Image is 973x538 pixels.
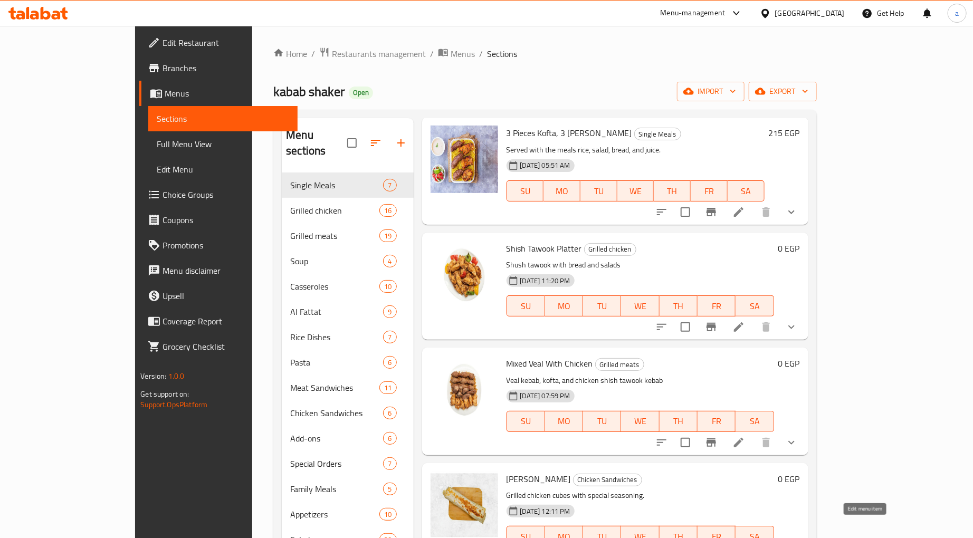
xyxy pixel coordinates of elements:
div: Casseroles10 [282,274,413,299]
span: Pasta [290,356,383,369]
span: 9 [384,307,396,317]
div: items [379,508,396,521]
button: FR [698,411,736,432]
p: Grilled chicken cubes with special seasoning. [507,489,774,502]
span: export [757,85,808,98]
svg: Show Choices [785,321,798,333]
a: Edit menu item [732,321,745,333]
div: Family Meals5 [282,476,413,502]
span: Casseroles [290,280,379,293]
a: Edit menu item [732,436,745,449]
div: Rice Dishes7 [282,324,413,350]
span: WE [625,299,655,314]
div: Grilled meats [290,229,379,242]
div: Chicken Sandwiches [573,474,642,486]
button: SU [507,411,545,432]
p: Veal kebab, kofta, and chicken shish tawook kebab [507,374,774,387]
button: export [749,82,817,101]
span: SA [740,299,769,314]
span: Sections [487,47,517,60]
span: Grilled chicken [290,204,379,217]
span: Sections [157,112,289,125]
div: items [383,305,396,318]
a: Restaurants management [319,47,426,61]
span: [PERSON_NAME] [507,471,571,487]
span: 6 [384,434,396,444]
div: Meat Sandwiches11 [282,375,413,400]
span: Grilled meats [596,359,644,371]
button: TH [660,295,698,316]
a: Choice Groups [139,182,298,207]
a: Grocery Checklist [139,334,298,359]
span: TH [664,299,693,314]
span: Menu disclaimer [163,264,289,277]
a: Coupons [139,207,298,233]
span: a [955,7,959,19]
img: Shish Tawook Platter [431,241,498,309]
div: Grilled meats19 [282,223,413,248]
span: Soup [290,255,383,267]
img: Mixed Veal With Chicken [431,356,498,424]
span: Family Meals [290,483,383,495]
span: 6 [384,358,396,368]
span: Shish Tawook Platter [507,241,582,256]
div: Open [349,87,373,99]
div: items [383,179,396,191]
div: Single Meals [634,128,681,140]
span: Branches [163,62,289,74]
div: Grilled chicken16 [282,198,413,223]
a: Edit Menu [148,157,298,182]
span: 7 [384,332,396,342]
span: Chicken Sandwiches [574,474,642,486]
button: TU [583,295,621,316]
span: Select to update [674,431,697,454]
button: WE [621,411,659,432]
span: Chicken Sandwiches [290,407,383,419]
button: FR [698,295,736,316]
span: Get support on: [140,387,189,401]
span: Mixed Veal With Chicken [507,356,593,371]
span: 1.0.0 [168,369,185,383]
button: TU [580,180,617,201]
span: MO [548,184,576,199]
div: items [379,280,396,293]
button: SA [736,295,774,316]
button: SA [728,180,765,201]
span: Grocery Checklist [163,340,289,353]
img: 3 Pieces Kofta, 3 Shish Tawook [431,126,498,193]
h6: 0 EGP [778,356,800,371]
span: Single Meals [290,179,383,191]
button: TH [654,180,691,201]
span: Sort sections [363,130,388,156]
button: show more [779,430,804,455]
span: Edit Menu [157,163,289,176]
span: Grilled chicken [585,243,636,255]
a: Branches [139,55,298,81]
div: Single Meals7 [282,172,413,198]
span: FR [695,184,723,199]
a: Upsell [139,283,298,309]
span: kabab shaker [273,80,345,103]
span: [DATE] 07:59 PM [516,391,575,401]
h6: 215 EGP [769,126,800,140]
span: SU [511,184,540,199]
span: TH [658,184,686,199]
button: FR [691,180,728,201]
h2: Menu sections [286,127,347,159]
span: Meat Sandwiches [290,381,379,394]
div: Pasta6 [282,350,413,375]
span: SU [511,414,541,429]
span: Rice Dishes [290,331,383,343]
button: delete [753,199,779,225]
button: show more [779,314,804,340]
div: items [379,381,396,394]
button: Branch-specific-item [699,314,724,340]
div: items [383,407,396,419]
a: Edit menu item [732,206,745,218]
div: Soup4 [282,248,413,274]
